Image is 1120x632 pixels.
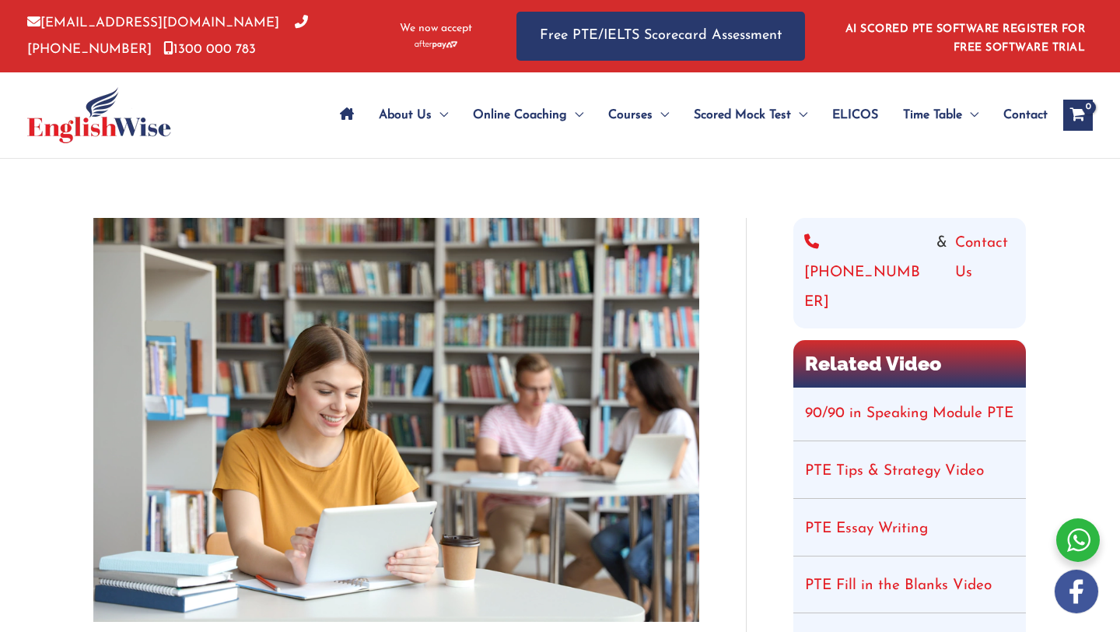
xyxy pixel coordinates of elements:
a: Contact Us [955,229,1015,318]
a: About UsMenu Toggle [366,88,460,142]
a: Online CoachingMenu Toggle [460,88,596,142]
div: & [804,229,1015,318]
a: 1300 000 783 [163,43,256,56]
img: Afterpay-Logo [415,40,457,49]
span: We now accept [400,21,472,37]
a: PTE Fill in the Blanks Video [805,578,992,593]
a: CoursesMenu Toggle [596,88,681,142]
a: Contact [991,88,1048,142]
span: Online Coaching [473,88,567,142]
span: Scored Mock Test [694,88,791,142]
span: Time Table [903,88,962,142]
span: About Us [379,88,432,142]
nav: Site Navigation: Main Menu [327,88,1048,142]
span: Menu Toggle [653,88,669,142]
img: white-facebook.png [1055,570,1098,613]
span: Contact [1003,88,1048,142]
a: Free PTE/IELTS Scorecard Assessment [516,12,805,61]
h2: Related Video [793,340,1026,388]
a: ELICOS [820,88,891,142]
a: Scored Mock TestMenu Toggle [681,88,820,142]
span: Courses [608,88,653,142]
span: Menu Toggle [791,88,807,142]
a: Time TableMenu Toggle [891,88,991,142]
a: [PHONE_NUMBER] [804,229,929,318]
a: [EMAIL_ADDRESS][DOMAIN_NAME] [27,16,279,30]
img: cropped-ew-logo [27,87,171,143]
a: [PHONE_NUMBER] [27,16,308,55]
span: Menu Toggle [432,88,448,142]
a: View Shopping Cart, empty [1063,100,1093,131]
a: PTE Essay Writing [805,521,928,536]
span: Menu Toggle [962,88,978,142]
span: ELICOS [832,88,878,142]
a: AI SCORED PTE SOFTWARE REGISTER FOR FREE SOFTWARE TRIAL [845,23,1086,54]
span: Menu Toggle [567,88,583,142]
a: 90/90 in Speaking Module PTE [805,406,1013,421]
a: PTE Tips & Strategy Video [805,464,984,479]
aside: Header Widget 1 [836,11,1093,61]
